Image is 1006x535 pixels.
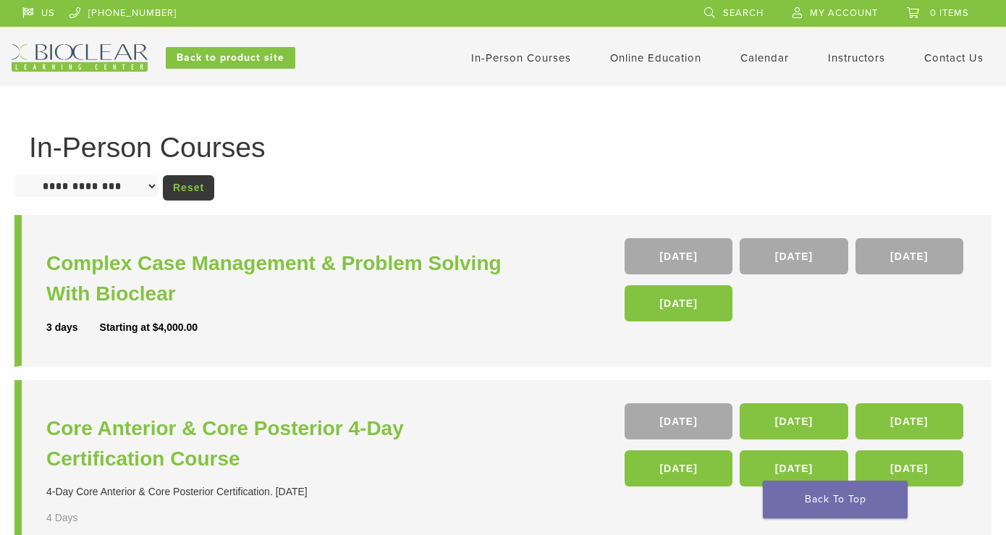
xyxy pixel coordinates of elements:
[924,51,984,64] a: Contact Us
[930,7,969,19] span: 0 items
[163,175,214,201] a: Reset
[166,47,295,69] a: Back to product site
[740,51,789,64] a: Calendar
[12,44,148,72] img: Bioclear
[855,403,963,439] a: [DATE]
[625,238,732,274] a: [DATE]
[610,51,701,64] a: Online Education
[740,403,848,439] a: [DATE]
[763,481,908,518] a: Back To Top
[625,403,967,494] div: , , , , ,
[100,320,198,335] div: Starting at $4,000.00
[723,7,764,19] span: Search
[740,450,848,486] a: [DATE]
[29,133,977,161] h1: In-Person Courses
[46,413,507,474] a: Core Anterior & Core Posterior 4-Day Certification Course
[810,7,878,19] span: My Account
[855,450,963,486] a: [DATE]
[625,285,732,321] a: [DATE]
[625,403,732,439] a: [DATE]
[46,248,507,309] a: Complex Case Management & Problem Solving With Bioclear
[471,51,571,64] a: In-Person Courses
[46,484,507,500] div: 4-Day Core Anterior & Core Posterior Certification. [DATE]
[46,320,100,335] div: 3 days
[625,238,967,329] div: , , ,
[740,238,848,274] a: [DATE]
[828,51,885,64] a: Instructors
[625,450,732,486] a: [DATE]
[855,238,963,274] a: [DATE]
[46,510,115,526] div: 4 Days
